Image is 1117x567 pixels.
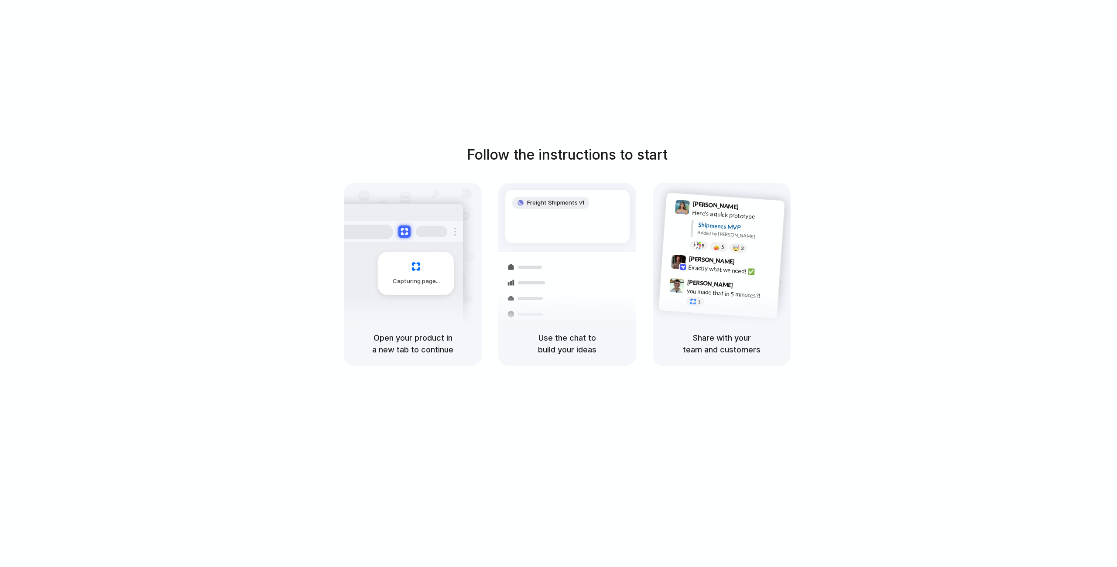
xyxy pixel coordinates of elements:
span: Capturing page [393,277,441,286]
span: 5 [721,245,724,249]
div: Added by [PERSON_NAME] [697,229,778,242]
h5: Use the chat to build your ideas [509,332,626,355]
span: 9:47 AM [736,281,754,292]
h1: Follow the instructions to start [467,144,668,165]
div: you made that in 5 minutes?! [686,286,774,301]
div: Shipments MVP [698,220,778,235]
div: Exactly what we need! ✅ [688,263,775,277]
span: [PERSON_NAME] [689,254,735,266]
span: 9:42 AM [737,258,755,268]
span: [PERSON_NAME] [687,277,733,290]
h5: Share with your team and customers [663,332,780,355]
div: 🤯 [733,245,740,251]
span: [PERSON_NAME] [692,199,739,212]
span: 1 [698,300,701,304]
h5: Open your product in a new tab to continue [354,332,471,355]
div: Here's a quick prototype [692,208,779,223]
span: 3 [741,246,744,251]
span: 9:41 AM [741,203,759,214]
span: 8 [702,243,705,248]
span: Freight Shipments v1 [527,198,584,207]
